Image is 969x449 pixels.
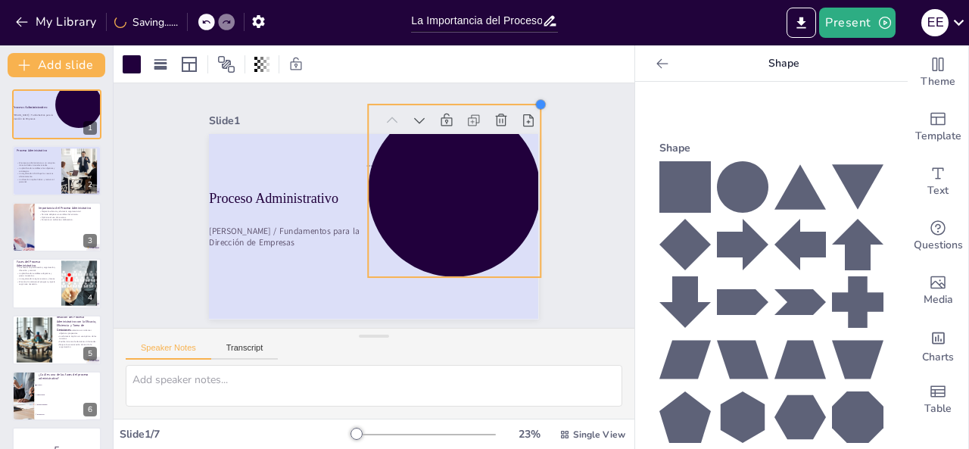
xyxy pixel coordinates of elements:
[57,340,97,343] p: Facilita la toma de decisiones informadas.
[120,427,351,441] div: Slide 1 / 7
[57,343,97,348] p: Mejora la comunicación dentro de la organización.
[659,141,883,155] div: Shape
[787,8,816,38] button: Export to PowerPoint
[908,263,968,318] div: Add images, graphics, shapes or video
[114,15,178,30] div: Saving......
[83,178,97,192] div: 2
[57,329,97,334] p: La eficacia se relaciona con alcanzar objetivos propuestos.
[12,371,101,421] div: 6
[83,403,97,416] div: 6
[17,167,57,172] p: La planificación establece los objetivos y estrategias.
[921,9,949,36] div: E E
[286,34,428,143] div: Slide 1
[17,161,57,166] p: El proceso administrativo es un conjunto de actividades interrelacionadas.
[908,45,968,100] div: Change the overall theme
[39,219,97,222] p: Fomenta un ambiente colaborativo.
[17,172,57,177] p: La organización distribuye los recursos eficientemente.
[37,404,101,405] span: Establecimiento
[12,315,101,365] div: 5
[17,260,57,268] p: Fases del Proceso Administrativo
[217,55,235,73] span: Position
[17,272,57,277] p: La planificación establece objetivos y pasos necesarios.
[914,237,963,254] span: Questions
[83,121,97,135] div: 1
[908,154,968,209] div: Add text boxes
[908,373,968,427] div: Add a table
[57,335,97,340] p: La eficiencia implica un uso óptimo de los recursos.
[12,104,47,108] span: Proceso Administrativo
[17,177,57,182] p: La dirección implica liderar y motivar al personal.
[927,182,949,199] span: Text
[12,89,101,139] div: 1
[216,125,351,223] span: [PERSON_NAME] / Fundamentos para la Dirección de Empresas
[37,385,101,386] span: Control
[915,128,961,145] span: Template
[39,373,97,381] p: ¿Cuál es una de las fases del proceso administrativo?
[177,52,201,76] div: Layout
[39,213,97,216] p: Permite adaptarse a cambios del entorno.
[241,97,354,185] span: Proceso Administrativo
[83,291,97,304] div: 4
[17,278,57,281] p: La organización asigna recursos y tareas.
[39,206,97,210] p: Importancia del Proceso Administrativo
[126,343,211,360] button: Speaker Notes
[12,202,101,252] div: 3
[39,216,97,219] p: Optimiza el uso de recursos.
[8,53,105,77] button: Add slide
[17,267,57,272] p: Las fases son planificación, organización, dirección y control.
[83,234,97,248] div: 3
[924,401,952,417] span: Table
[924,292,953,308] span: Media
[37,413,101,415] span: Evaluación
[37,394,101,395] span: Supervisión
[17,280,57,285] p: El control monitorea el progreso y ajusta según sea necesario.
[12,114,53,120] span: [PERSON_NAME] / Fundamentos para la Dirección de Empresas
[908,318,968,373] div: Add charts and graphs
[922,349,954,366] span: Charts
[908,100,968,154] div: Add ready made slides
[511,427,547,441] div: 23 %
[921,73,955,90] span: Theme
[12,258,101,308] div: 4
[411,10,541,32] input: Insert title
[675,45,893,82] p: Shape
[83,347,97,360] div: 5
[921,8,949,38] button: E E
[39,210,97,214] p: Mejora la eficacia y eficiencia organizacional.
[11,10,103,34] button: My Library
[573,429,625,441] span: Single View
[819,8,895,38] button: Present
[17,148,47,152] span: Proceso Administrativo
[57,315,97,332] p: Relación del Proceso Administrativo con la Eficacia, Eficiencia y Toma de Decisiones
[211,343,279,360] button: Transcript
[12,145,101,195] div: 2
[908,209,968,263] div: Get real-time input from your audience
